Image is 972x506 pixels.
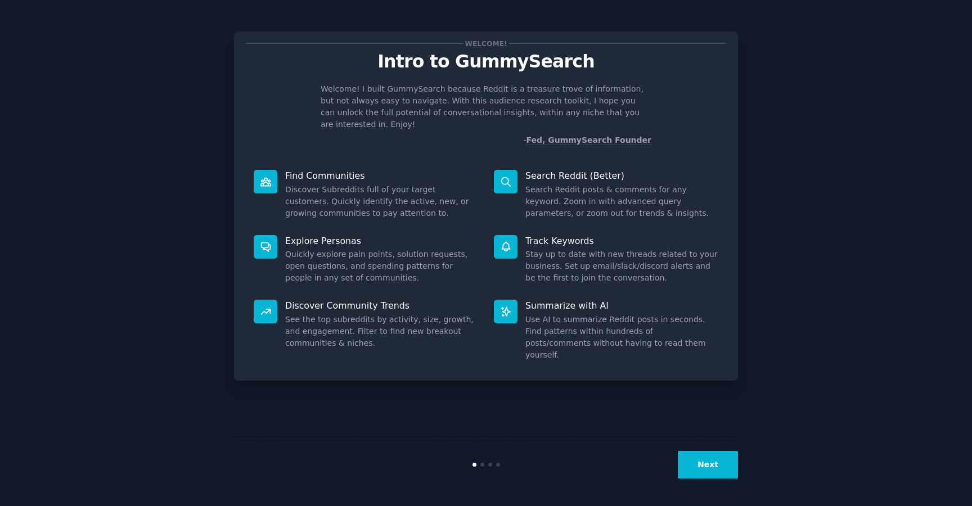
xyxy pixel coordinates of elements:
[285,249,478,284] dd: Quickly explore pain points, solution requests, open questions, and spending patterns for people ...
[285,235,478,247] p: Explore Personas
[246,52,726,71] p: Intro to GummySearch
[321,83,651,130] p: Welcome! I built GummySearch because Reddit is a treasure trove of information, but not always ea...
[525,184,718,219] dd: Search Reddit posts & comments for any keyword. Zoom in with advanced query parameters, or zoom o...
[525,170,718,182] p: Search Reddit (Better)
[285,314,478,349] dd: See the top subreddits by activity, size, growth, and engagement. Filter to find new breakout com...
[526,135,651,145] a: Fed, GummySearch Founder
[285,300,478,311] p: Discover Community Trends
[678,451,738,478] button: Next
[525,300,718,311] p: Summarize with AI
[523,134,651,146] div: -
[525,314,718,361] dd: Use AI to summarize Reddit posts in seconds. Find patterns within hundreds of posts/comments with...
[525,249,718,284] dd: Stay up to date with new threads related to your business. Set up email/slack/discord alerts and ...
[285,184,478,219] dd: Discover Subreddits full of your target customers. Quickly identify the active, new, or growing c...
[463,38,509,49] span: Welcome!
[285,170,478,182] p: Find Communities
[525,235,718,247] p: Track Keywords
